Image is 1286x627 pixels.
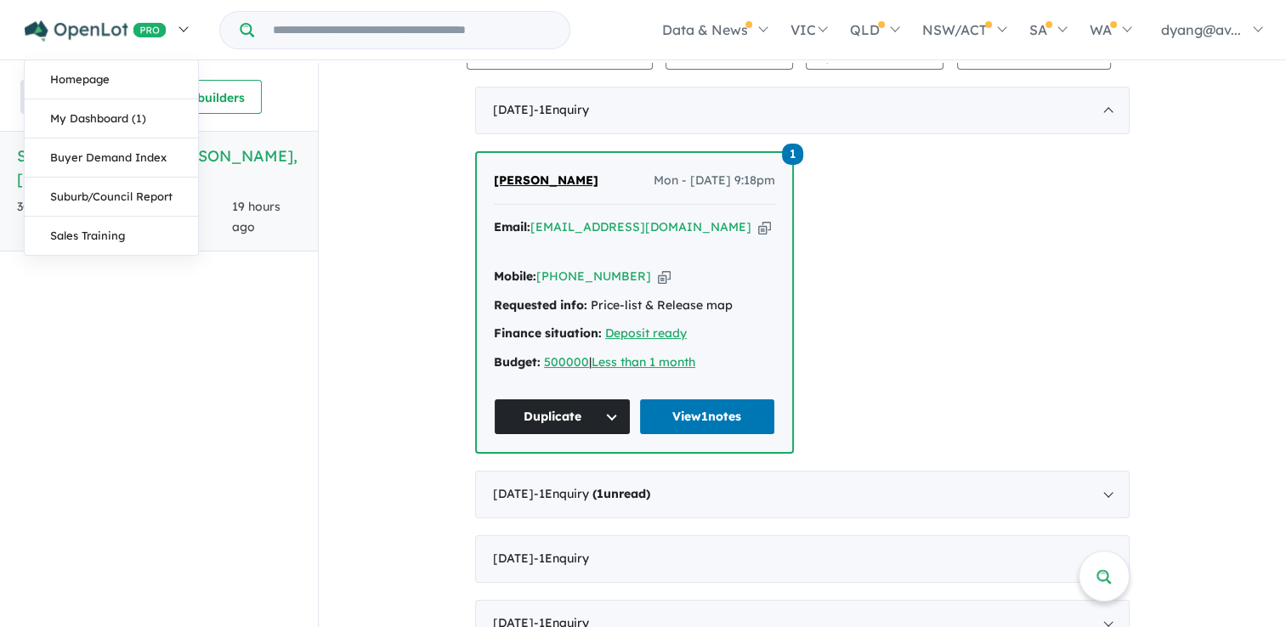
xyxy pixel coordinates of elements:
a: Buyer Demand Index [25,138,198,178]
span: - 1 Enquir y [534,551,589,566]
span: Mon - [DATE] 9:18pm [654,171,775,191]
span: dyang@av... [1161,21,1241,38]
a: My Dashboard (1) [25,99,198,138]
span: 1 [597,486,603,501]
a: Sales Training [25,217,198,255]
button: Copy [758,218,771,236]
div: Price-list & Release map [494,296,775,316]
span: 1 [782,144,803,165]
div: 301 Enquir ies [17,197,232,238]
a: 1 [782,142,803,165]
input: Try estate name, suburb, builder or developer [258,12,566,48]
span: - 1 Enquir y [534,102,589,117]
strong: Requested info: [494,297,587,313]
strong: Mobile: [494,268,536,284]
a: Suburb/Council Report [25,178,198,217]
h5: Somerford Estate - [PERSON_NAME] , [GEOGRAPHIC_DATA] [17,144,301,190]
button: Copy [658,268,671,285]
a: Homepage [25,60,198,99]
a: [PHONE_NUMBER] [536,268,651,284]
a: Less than 1 month [592,354,695,370]
a: Deposit ready [605,325,687,341]
span: [PERSON_NAME] [494,172,598,188]
span: 19 hours ago [232,199,280,234]
strong: ( unread) [592,486,650,501]
a: View1notes [639,398,776,435]
span: - 1 Enquir y [534,486,650,501]
div: [DATE] [475,87,1130,134]
strong: Finance situation: [494,325,602,341]
div: | [494,353,775,373]
strong: Budget: [494,354,541,370]
a: [EMAIL_ADDRESS][DOMAIN_NAME] [530,219,751,234]
img: Openlot PRO Logo White [25,20,167,42]
div: [DATE] [475,535,1130,583]
a: [PERSON_NAME] [494,171,598,191]
a: 500000 [544,354,589,370]
div: [DATE] [475,471,1130,518]
strong: Email: [494,219,530,234]
button: Duplicate [494,398,631,435]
